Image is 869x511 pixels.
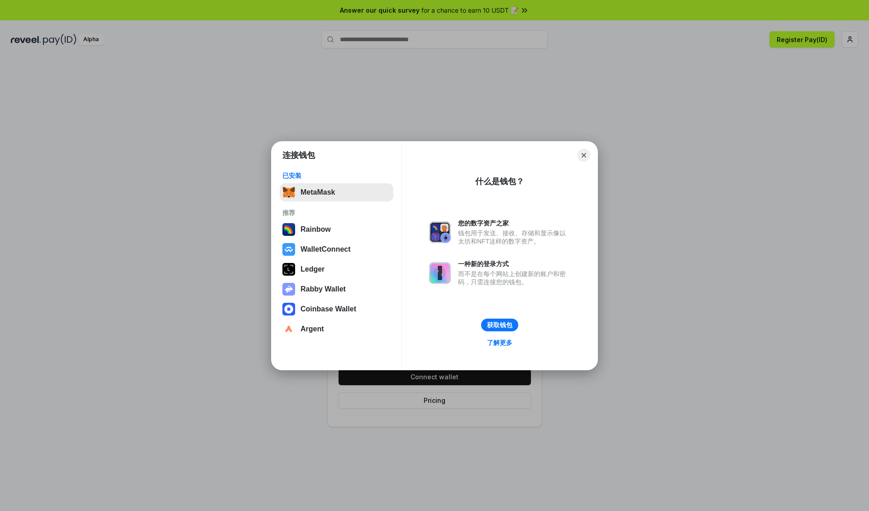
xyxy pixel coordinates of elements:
[282,243,295,256] img: svg+xml,%3Csvg%20width%3D%2228%22%20height%3D%2228%22%20viewBox%3D%220%200%2028%2028%22%20fill%3D...
[482,337,518,349] a: 了解更多
[282,172,391,180] div: 已安装
[280,260,393,278] button: Ledger
[282,283,295,296] img: svg+xml,%3Csvg%20xmlns%3D%22http%3A%2F%2Fwww.w3.org%2F2000%2Fsvg%22%20fill%3D%22none%22%20viewBox...
[429,221,451,243] img: svg+xml,%3Csvg%20xmlns%3D%22http%3A%2F%2Fwww.w3.org%2F2000%2Fsvg%22%20fill%3D%22none%22%20viewBox...
[481,319,518,331] button: 获取钱包
[301,305,356,313] div: Coinbase Wallet
[282,263,295,276] img: svg+xml,%3Csvg%20xmlns%3D%22http%3A%2F%2Fwww.w3.org%2F2000%2Fsvg%22%20width%3D%2228%22%20height%3...
[282,223,295,236] img: svg+xml,%3Csvg%20width%3D%22120%22%20height%3D%22120%22%20viewBox%3D%220%200%20120%20120%22%20fil...
[282,186,295,199] img: svg+xml,%3Csvg%20fill%3D%22none%22%20height%3D%2233%22%20viewBox%3D%220%200%2035%2033%22%20width%...
[487,339,512,347] div: 了解更多
[282,303,295,315] img: svg+xml,%3Csvg%20width%3D%2228%22%20height%3D%2228%22%20viewBox%3D%220%200%2028%2028%22%20fill%3D...
[301,285,346,293] div: Rabby Wallet
[282,150,315,161] h1: 连接钱包
[280,183,393,201] button: MetaMask
[458,270,570,286] div: 而不是在每个网站上创建新的账户和密码，只需连接您的钱包。
[301,188,335,196] div: MetaMask
[280,280,393,298] button: Rabby Wallet
[280,220,393,239] button: Rainbow
[280,300,393,318] button: Coinbase Wallet
[282,323,295,335] img: svg+xml,%3Csvg%20width%3D%2228%22%20height%3D%2228%22%20viewBox%3D%220%200%2028%2028%22%20fill%3D...
[458,219,570,227] div: 您的数字资产之家
[301,325,324,333] div: Argent
[578,149,590,162] button: Close
[458,260,570,268] div: 一种新的登录方式
[280,240,393,258] button: WalletConnect
[487,321,512,329] div: 获取钱包
[429,262,451,284] img: svg+xml,%3Csvg%20xmlns%3D%22http%3A%2F%2Fwww.w3.org%2F2000%2Fsvg%22%20fill%3D%22none%22%20viewBox...
[301,265,325,273] div: Ledger
[301,225,331,234] div: Rainbow
[282,209,391,217] div: 推荐
[475,176,524,187] div: 什么是钱包？
[301,245,351,253] div: WalletConnect
[280,320,393,338] button: Argent
[458,229,570,245] div: 钱包用于发送、接收、存储和显示像以太坊和NFT这样的数字资产。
